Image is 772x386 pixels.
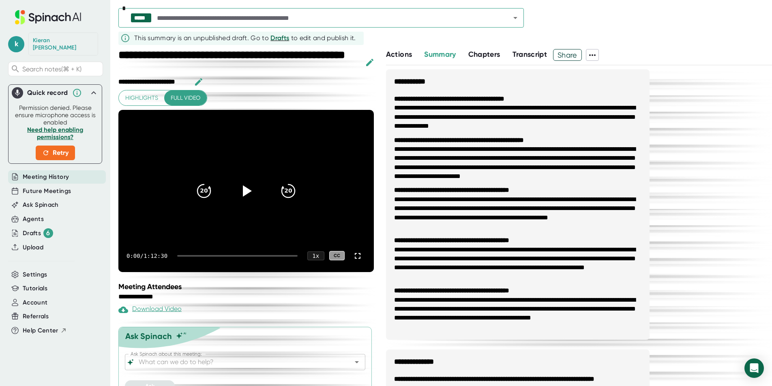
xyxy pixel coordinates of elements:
[23,228,53,238] button: Drafts 6
[36,146,75,160] button: Retry
[351,356,362,368] button: Open
[171,93,200,103] span: Full video
[13,104,97,160] div: Permission denied. Please ensure microphone access is enabled
[329,251,345,260] div: CC
[510,12,521,24] button: Open
[744,358,764,378] div: Open Intercom Messenger
[134,33,356,43] div: This summary is an unpublished draft. Go to to edit and publish it.
[23,312,49,321] button: Referrals
[23,298,47,307] button: Account
[23,214,44,224] button: Agents
[27,126,83,141] a: Need help enabling permissions?
[118,305,182,315] div: Download Video
[553,48,581,62] span: Share
[27,89,68,97] div: Quick record
[22,65,81,73] span: Search notes (⌘ + K)
[553,49,582,61] button: Share
[513,50,547,59] span: Transcript
[386,49,412,60] button: Actions
[23,270,47,279] button: Settings
[127,253,167,259] div: 0:00 / 1:12:30
[125,331,172,341] div: Ask Spinach
[270,33,289,43] button: Drafts
[23,326,58,335] span: Help Center
[23,326,67,335] button: Help Center
[164,90,207,105] button: Full video
[23,187,71,196] button: Future Meetings
[118,282,376,291] div: Meeting Attendees
[270,34,289,42] span: Drafts
[23,172,69,182] button: Meeting History
[23,243,43,252] button: Upload
[137,356,339,368] input: What can we do to help?
[424,49,456,60] button: Summary
[513,49,547,60] button: Transcript
[23,200,59,210] button: Ask Spinach
[424,50,456,59] span: Summary
[119,90,165,105] button: Highlights
[468,50,500,59] span: Chapters
[468,49,500,60] button: Chapters
[8,36,24,52] span: k
[43,228,53,238] div: 6
[23,228,53,238] div: Drafts
[307,251,324,260] div: 1 x
[33,37,94,51] div: Kieran Donohue
[42,148,69,158] span: Retry
[125,93,158,103] span: Highlights
[12,85,99,101] div: Quick record
[386,50,412,59] span: Actions
[23,284,47,293] button: Tutorials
